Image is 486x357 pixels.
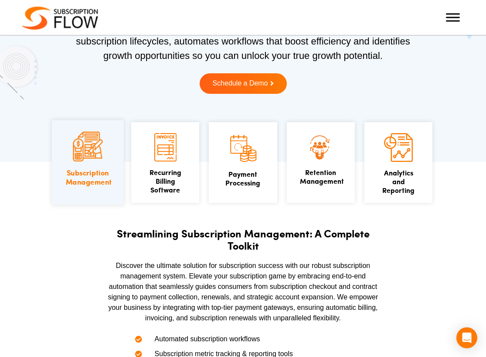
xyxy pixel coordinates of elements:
img: Subscription Management icon [73,132,102,161]
h2: Streamlining Subscription Management: A Complete Toolkit [104,227,383,251]
span: Schedule a Demo [212,80,268,87]
p: Discover the ultimate solution for subscription success with our robust subscription management s... [104,261,383,323]
img: Analytics and Reporting icon [384,133,413,162]
a: SubscriptionManagement [65,168,112,187]
img: Recurring Billing Software icon [154,133,177,161]
p: A comprehensive subscription management software offers high visibility over subscription lifecyc... [62,20,424,63]
img: Subscriptionflow [22,7,98,30]
button: Toggle Menu [446,13,460,21]
img: Payment Processing icon [229,133,257,163]
img: Retention Management icon [300,133,342,161]
a: Recurring Billing Software [150,167,181,195]
a: Analytics andReporting [382,168,415,195]
div: Open Intercom Messenger [456,327,477,348]
a: Schedule a Demo [200,73,287,94]
a: PaymentProcessing [225,169,260,188]
span: Automated subscription workflows [144,334,260,344]
a: Retention Management [300,167,344,186]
